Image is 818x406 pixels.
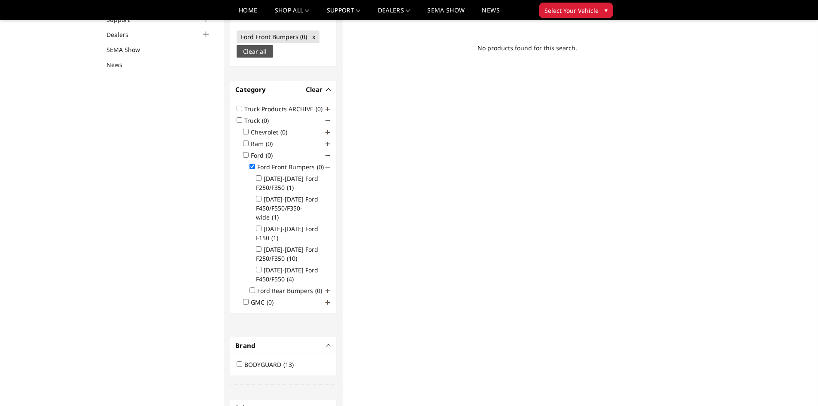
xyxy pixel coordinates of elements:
span: Select Your Vehicle [544,6,599,15]
span: Click to show/hide children [325,119,330,123]
label: Chevrolet [251,128,292,136]
button: - [327,343,331,348]
span: (13) [283,360,294,369]
span: Clear all [243,47,267,55]
a: Home [239,7,257,20]
a: Support [327,7,361,20]
span: (0) [280,128,287,136]
iframe: Chat Widget [775,365,818,406]
span: (10) [287,254,297,263]
span: (1) [287,183,294,192]
h4: Category [235,85,331,95]
label: Ford Rear Bumpers [257,287,327,295]
label: [DATE]-[DATE] Ford F250/F350 [256,174,318,192]
h4: Brand [235,341,331,351]
a: News [106,60,133,69]
span: (0) [317,163,324,171]
label: Ram [251,140,278,148]
span: Click to show/hide children [325,107,330,111]
label: BODYGUARD [244,360,299,369]
a: SEMA Show [427,7,465,20]
label: [DATE]-[DATE] Ford F450/F550 [256,266,318,283]
span: Click to show/hide children [325,300,330,305]
span: (1) [272,213,279,221]
span: No products found for this search. [356,43,699,52]
label: Truck Products ARCHIVE [244,105,328,113]
label: [DATE]-[DATE] Ford F250/F350 [256,245,318,263]
span: (0) [262,116,269,125]
a: Dealers [106,30,139,39]
span: Click to show/hide children [325,153,330,158]
span: Ford Front Bumpers (0) x [241,33,315,41]
button: Select Your Vehicle [539,3,613,18]
span: Click to show/hide children [325,142,330,146]
span: ▾ [605,6,608,15]
a: SEMA Show [106,45,151,54]
span: Click to show/hide children [325,289,330,293]
label: Ford [251,151,278,159]
span: Clear [306,85,322,94]
label: Truck [244,116,274,125]
a: shop all [275,7,310,20]
span: (0) [267,298,274,306]
a: News [482,7,499,20]
span: (1) [271,234,278,242]
label: GMC [251,298,279,306]
span: (4) [287,275,294,283]
label: [DATE]-[DATE] Ford F150 [256,225,318,242]
span: (0) [266,151,273,159]
span: (0) [315,287,322,295]
span: Click to show/hide children [325,165,330,169]
label: Ford Front Bumpers [257,163,329,171]
span: (0) [266,140,273,148]
a: Dealers [378,7,411,20]
span: Click to show/hide children [325,130,330,134]
label: [DATE]-[DATE] Ford F450/F550/F350-wide [256,195,318,221]
button: - [327,87,331,92]
span: (0) [316,105,322,113]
